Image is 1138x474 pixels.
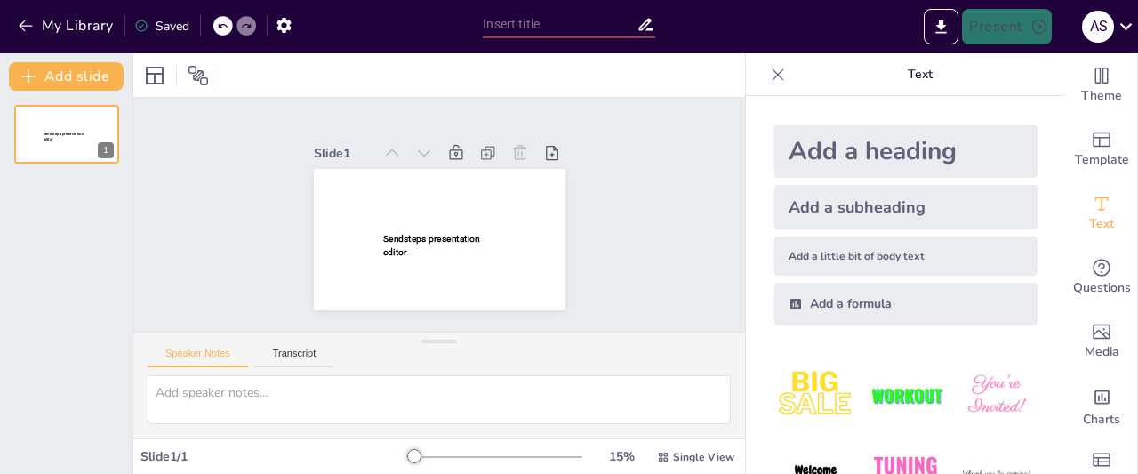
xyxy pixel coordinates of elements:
[383,234,480,257] span: Sendsteps presentation editor
[774,354,857,437] img: 1.jpeg
[255,348,334,367] button: Transcript
[1081,86,1122,106] span: Theme
[483,12,636,37] input: Insert title
[1082,9,1114,44] button: A S
[1082,11,1114,43] div: A S
[188,65,209,86] span: Position
[9,62,124,91] button: Add slide
[600,448,643,465] div: 15 %
[774,185,1038,229] div: Add a subheading
[864,354,947,437] img: 2.jpeg
[98,142,114,158] div: 1
[44,132,84,141] span: Sendsteps presentation editor
[774,237,1038,276] div: Add a little bit of body text
[1066,53,1137,117] div: Change the overall theme
[148,348,248,367] button: Speaker Notes
[1083,410,1120,430] span: Charts
[1073,278,1131,298] span: Questions
[1089,214,1114,234] span: Text
[14,105,119,164] div: 1
[1066,374,1137,438] div: Add charts and graphs
[134,18,189,35] div: Saved
[673,450,734,464] span: Single View
[13,12,121,40] button: My Library
[774,283,1038,325] div: Add a formula
[792,53,1048,96] p: Text
[140,61,169,90] div: Layout
[314,145,373,162] div: Slide 1
[955,354,1038,437] img: 3.jpeg
[924,9,958,44] button: Export to PowerPoint
[1066,309,1137,374] div: Add images, graphics, shapes or video
[1085,342,1119,362] span: Media
[140,448,412,465] div: Slide 1 / 1
[1066,181,1137,245] div: Add text boxes
[962,9,1051,44] button: Present
[1066,245,1137,309] div: Get real-time input from your audience
[774,125,1038,178] div: Add a heading
[1066,117,1137,181] div: Add ready made slides
[1075,150,1129,170] span: Template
